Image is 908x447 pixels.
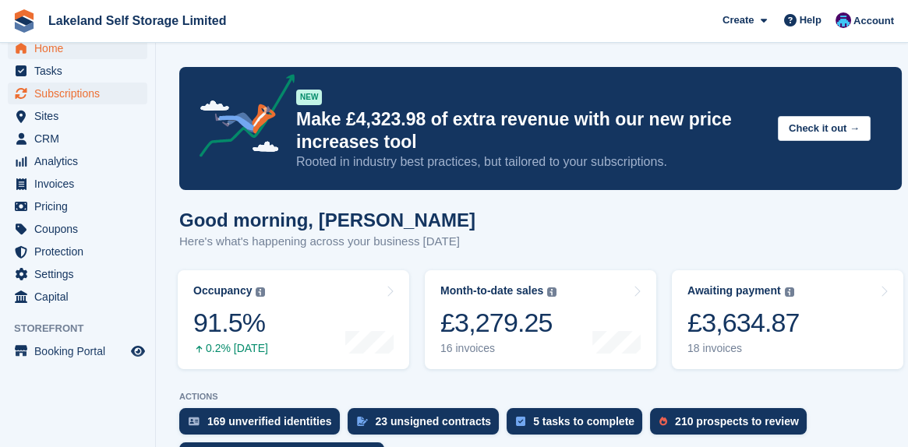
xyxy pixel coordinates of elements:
a: menu [8,83,147,104]
span: Create [723,12,754,28]
a: menu [8,340,147,362]
img: contract_signature_icon-13c848040528278c33f63329250d36e43548de30e8caae1d1a13099fd9432cc5.svg [357,417,368,426]
div: 91.5% [193,307,268,339]
img: task-75834270c22a3079a89374b754ae025e5fb1db73e45f91037f5363f120a921f8.svg [516,417,525,426]
a: menu [8,263,147,285]
p: Here's what's happening across your business [DATE] [179,233,475,251]
a: 5 tasks to complete [507,408,650,442]
a: 23 unsigned contracts [348,408,507,442]
span: CRM [34,128,128,150]
a: Occupancy 91.5% 0.2% [DATE] [178,270,409,369]
div: 5 tasks to complete [533,415,634,428]
a: Preview store [129,342,147,361]
div: Month-to-date sales [440,284,543,297]
img: prospect-51fa495bee0391a8d652442698ab0144808aea92771e9ea1ae160a38d050c398.svg [659,417,667,426]
span: Coupons [34,218,128,240]
span: Subscriptions [34,83,128,104]
span: Capital [34,286,128,308]
img: icon-info-grey-7440780725fd019a000dd9b08b2336e03edf1995a4989e88bcd33f0948082b44.svg [785,287,794,297]
div: 23 unsigned contracts [376,415,492,428]
a: menu [8,173,147,195]
a: 169 unverified identities [179,408,348,442]
a: menu [8,37,147,59]
span: Settings [34,263,128,285]
span: Storefront [14,321,155,336]
a: menu [8,241,147,262]
img: stora-icon-8386f47178a22dfd0bd8f6a31ec36ba5ce8667c1dd55bd0f319d3a0aa187defe.svg [12,9,36,33]
div: Awaiting payment [687,284,781,297]
img: verify_identity-adf6edd0f0f0b5bbfe63781bf79b02c33cf7c696d77639b501bdc392416b5a36.svg [189,417,200,426]
a: Awaiting payment £3,634.87 18 invoices [672,270,903,369]
img: price-adjustments-announcement-icon-8257ccfd72463d97f412b2fc003d46551f7dbcb40ab6d574587a9cd5c0d94... [186,74,295,163]
div: £3,279.25 [440,307,556,339]
span: Pricing [34,195,128,217]
a: menu [8,195,147,217]
span: Protection [34,241,128,262]
span: Booking Portal [34,340,128,362]
a: menu [8,150,147,172]
span: Invoices [34,173,128,195]
a: menu [8,218,147,240]
span: Account [853,13,894,29]
img: David Dickson [836,12,851,28]
a: menu [8,105,147,127]
img: icon-info-grey-7440780725fd019a000dd9b08b2336e03edf1995a4989e88bcd33f0948082b44.svg [547,287,556,297]
button: Check it out → [778,116,871,142]
a: Month-to-date sales £3,279.25 16 invoices [425,270,656,369]
span: Analytics [34,150,128,172]
div: Occupancy [193,284,252,297]
a: 210 prospects to review [650,408,814,442]
div: £3,634.87 [687,307,800,339]
div: NEW [296,90,322,105]
a: menu [8,128,147,150]
div: 169 unverified identities [207,415,332,428]
div: 0.2% [DATE] [193,342,268,355]
a: Lakeland Self Storage Limited [42,8,233,33]
img: icon-info-grey-7440780725fd019a000dd9b08b2336e03edf1995a4989e88bcd33f0948082b44.svg [256,287,265,297]
p: ACTIONS [179,392,902,402]
a: menu [8,286,147,308]
span: Home [34,37,128,59]
div: 18 invoices [687,342,800,355]
p: Make £4,323.98 of extra revenue with our new price increases tool [296,108,765,153]
div: 210 prospects to review [675,415,799,428]
span: Help [800,12,821,28]
span: Sites [34,105,128,127]
div: 16 invoices [440,342,556,355]
a: menu [8,60,147,82]
p: Rooted in industry best practices, but tailored to your subscriptions. [296,153,765,171]
span: Tasks [34,60,128,82]
h1: Good morning, [PERSON_NAME] [179,209,475,231]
